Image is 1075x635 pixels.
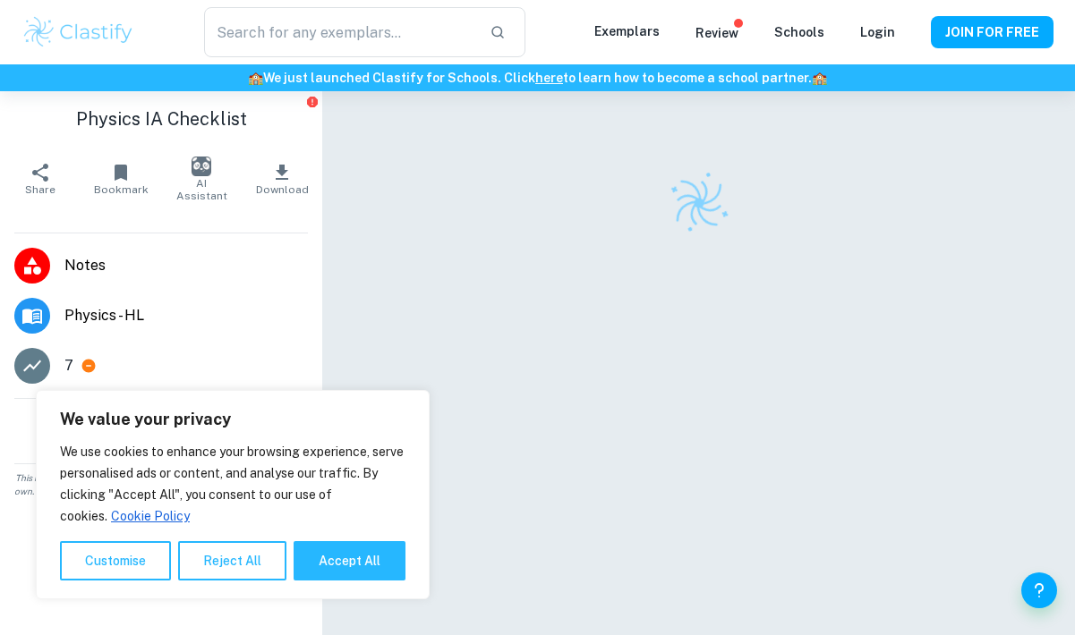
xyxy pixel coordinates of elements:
h1: Physics IA Checklist [14,106,308,132]
a: Cookie Policy [110,508,191,524]
p: We value your privacy [60,409,405,430]
button: Bookmark [81,154,161,204]
button: Report issue [305,95,319,108]
img: Clastify logo [21,14,135,50]
button: Customise [60,541,171,580]
button: Help and Feedback [1021,572,1057,608]
span: Download [256,183,309,196]
span: AI Assistant [172,177,231,202]
p: We use cookies to enhance your browsing experience, serve personalised ads or content, and analys... [60,441,405,527]
img: Clastify logo [658,162,740,244]
img: AI Assistant [192,157,211,176]
span: Share [25,183,55,196]
a: Schools [774,25,824,39]
button: Accept All [294,541,405,580]
input: Search for any exemplars... [204,7,475,57]
p: 7 [64,355,73,377]
span: Bookmark [94,183,149,196]
button: Download [242,154,322,204]
p: Review [695,23,738,43]
button: Reject All [178,541,286,580]
span: This is an example of past student work. Do not copy or submit as your own. Use to understand the... [7,471,315,512]
span: Physics - HL [64,305,308,326]
h6: We just launched Clastify for Schools. Click to learn how to become a school partner. [4,68,1071,88]
a: here [535,71,563,85]
span: Notes [64,255,308,276]
span: 🏫 [812,71,827,85]
span: 🏫 [248,71,263,85]
p: Exemplars [594,21,660,41]
button: JOIN FOR FREE [931,16,1054,48]
a: Login [860,25,895,39]
button: AI Assistant [161,154,242,204]
div: We value your privacy [36,390,430,599]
